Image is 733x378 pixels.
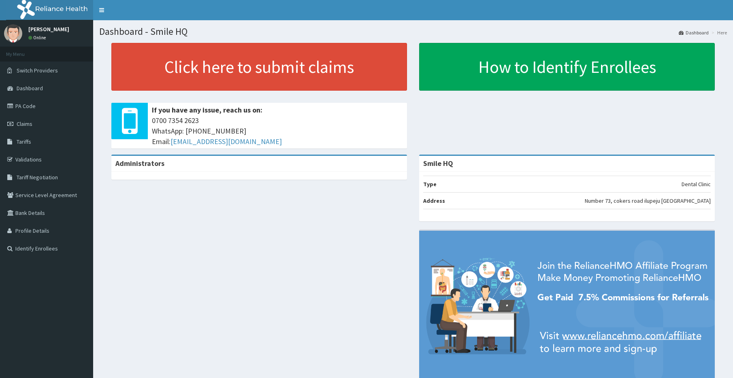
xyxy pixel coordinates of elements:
[152,105,262,115] b: If you have any issue, reach us on:
[28,26,69,32] p: [PERSON_NAME]
[170,137,282,146] a: [EMAIL_ADDRESS][DOMAIN_NAME]
[423,197,445,204] b: Address
[17,174,58,181] span: Tariff Negotiation
[17,67,58,74] span: Switch Providers
[423,181,437,188] b: Type
[4,24,22,42] img: User Image
[17,85,43,92] span: Dashboard
[423,159,453,168] strong: Smile HQ
[115,159,164,168] b: Administrators
[710,29,727,36] li: Here
[111,43,407,91] a: Click here to submit claims
[679,29,709,36] a: Dashboard
[419,43,715,91] a: How to Identify Enrollees
[17,138,31,145] span: Tariffs
[28,35,48,40] a: Online
[17,120,32,127] span: Claims
[682,180,711,188] p: Dental Clinic
[152,115,403,147] span: 0700 7354 2623 WhatsApp: [PHONE_NUMBER] Email:
[585,197,711,205] p: Number 73, cokers road ilupeju [GEOGRAPHIC_DATA]
[99,26,727,37] h1: Dashboard - Smile HQ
